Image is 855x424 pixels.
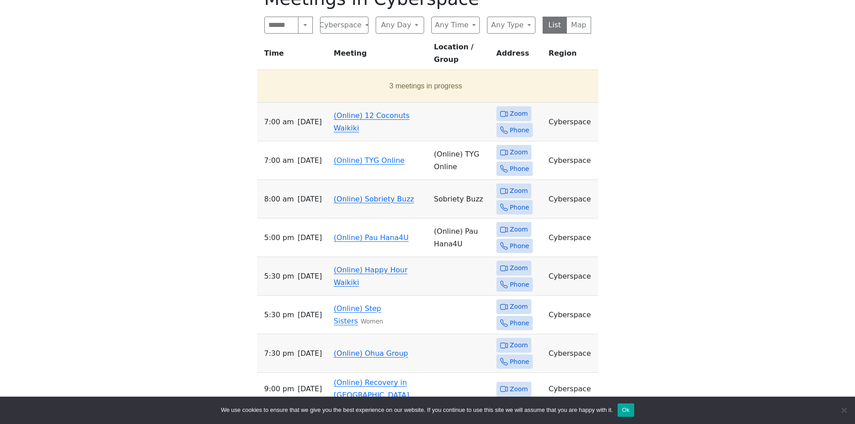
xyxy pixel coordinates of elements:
[510,224,528,235] span: Zoom
[545,296,598,334] td: Cyberspace
[257,41,330,70] th: Time
[298,309,322,321] span: [DATE]
[298,347,322,360] span: [DATE]
[320,17,368,34] button: Cyberspace
[431,17,480,34] button: Any Time
[298,193,322,205] span: [DATE]
[376,17,424,34] button: Any Day
[264,383,294,395] span: 9:00 PM
[264,309,294,321] span: 5:30 PM
[510,202,529,213] span: Phone
[334,304,381,325] a: (Online) Step Sisters
[510,301,528,312] span: Zoom
[545,373,598,406] td: Cyberspace
[510,356,529,367] span: Phone
[566,17,591,34] button: Map
[510,185,528,197] span: Zoom
[264,193,294,205] span: 8:00 AM
[334,195,414,203] a: (Online) Sobriety Buzz
[545,103,598,141] td: Cyberspace
[487,17,535,34] button: Any Type
[510,318,529,329] span: Phone
[430,219,493,257] td: (Online) Pau Hana4U
[430,41,493,70] th: Location / Group
[543,17,567,34] button: List
[430,180,493,219] td: Sobriety Buzz
[264,154,294,167] span: 7:00 AM
[298,17,312,34] button: Search
[298,383,322,395] span: [DATE]
[264,347,294,360] span: 7:30 PM
[334,156,405,165] a: (Online) TYG Online
[361,318,383,325] small: Women
[264,232,294,244] span: 5:00 PM
[510,262,528,274] span: Zoom
[545,41,598,70] th: Region
[334,378,409,399] a: (Online) Recovery in [GEOGRAPHIC_DATA]
[493,41,545,70] th: Address
[510,108,528,119] span: Zoom
[298,232,322,244] span: [DATE]
[510,279,529,290] span: Phone
[334,266,408,287] a: (Online) Happy Hour Waikiki
[264,116,294,128] span: 7:00 AM
[264,17,299,34] input: Search
[298,154,322,167] span: [DATE]
[545,334,598,373] td: Cyberspace
[510,163,529,175] span: Phone
[264,270,294,283] span: 5:30 PM
[545,141,598,180] td: Cyberspace
[261,74,591,99] button: 3 meetings in progress
[221,406,613,415] span: We use cookies to ensure that we give you the best experience on our website. If you continue to ...
[545,180,598,219] td: Cyberspace
[545,219,598,257] td: Cyberspace
[618,403,634,417] button: Ok
[430,141,493,180] td: (Online) TYG Online
[510,147,528,158] span: Zoom
[510,340,528,351] span: Zoom
[510,125,529,136] span: Phone
[334,233,409,242] a: (Online) Pau Hana4U
[330,41,430,70] th: Meeting
[545,257,598,296] td: Cyberspace
[298,270,322,283] span: [DATE]
[298,116,322,128] span: [DATE]
[334,111,410,132] a: (Online) 12 Coconuts Waikiki
[334,349,408,358] a: (Online) Ohua Group
[510,240,529,252] span: Phone
[510,384,528,395] span: Zoom
[839,406,848,415] span: No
